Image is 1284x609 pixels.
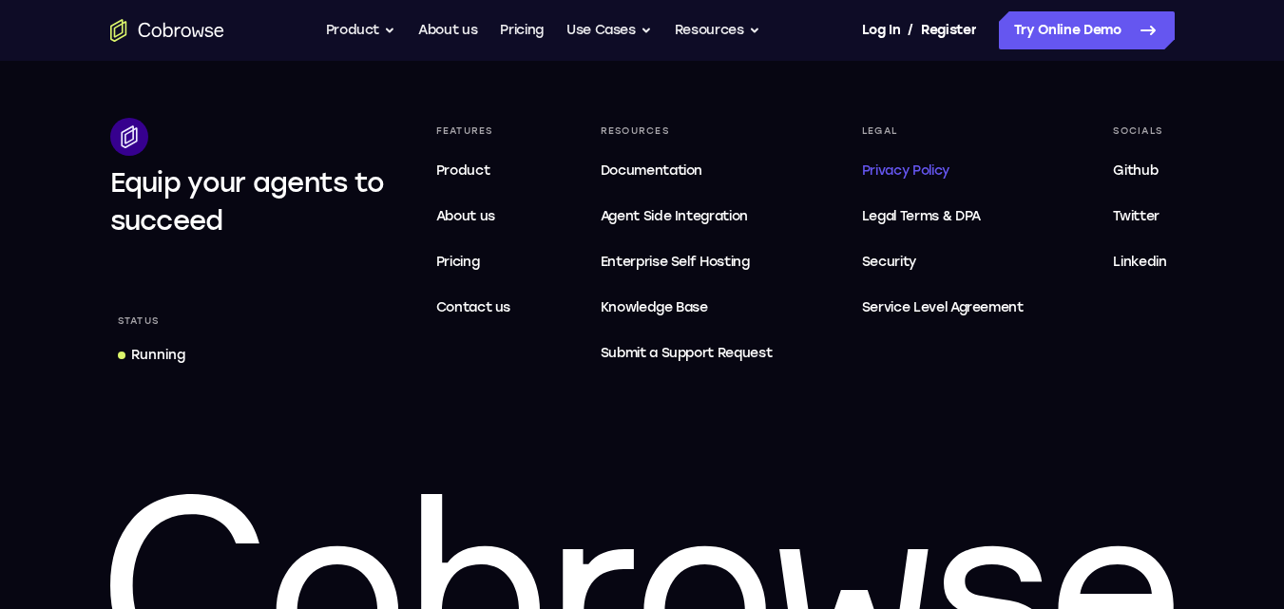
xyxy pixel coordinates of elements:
div: Features [429,118,519,144]
a: Linkedin [1105,243,1174,281]
a: Knowledge Base [593,289,780,327]
span: Legal Terms & DPA [862,208,981,224]
a: Pricing [429,243,519,281]
span: Enterprise Self Hosting [601,251,773,274]
a: Running [110,338,193,372]
span: Submit a Support Request [601,342,773,365]
div: Resources [593,118,780,144]
a: Log In [862,11,900,49]
a: Submit a Support Request [593,334,780,372]
span: Pricing [436,254,480,270]
a: Register [921,11,976,49]
a: Try Online Demo [999,11,1175,49]
a: Github [1105,152,1174,190]
div: Running [131,346,185,365]
span: Knowledge Base [601,299,708,315]
a: Service Level Agreement [854,289,1031,327]
a: Product [429,152,519,190]
span: About us [436,208,495,224]
a: Enterprise Self Hosting [593,243,780,281]
a: Contact us [429,289,519,327]
button: Use Cases [566,11,652,49]
a: Privacy Policy [854,152,1031,190]
a: Documentation [593,152,780,190]
button: Product [326,11,396,49]
a: About us [429,198,519,236]
a: Agent Side Integration [593,198,780,236]
a: Twitter [1105,198,1174,236]
button: Resources [675,11,760,49]
span: Contact us [436,299,511,315]
span: / [908,19,913,42]
a: Go to the home page [110,19,224,42]
span: Agent Side Integration [601,205,773,228]
span: Service Level Agreement [862,296,1024,319]
span: Github [1113,162,1158,179]
div: Legal [854,118,1031,144]
span: Documentation [601,162,702,179]
span: Privacy Policy [862,162,949,179]
span: Product [436,162,490,179]
div: Status [110,308,167,334]
a: Pricing [500,11,544,49]
a: Legal Terms & DPA [854,198,1031,236]
a: Security [854,243,1031,281]
div: Socials [1105,118,1174,144]
span: Security [862,254,916,270]
span: Linkedin [1113,254,1166,270]
span: Twitter [1113,208,1159,224]
span: Equip your agents to succeed [110,166,385,237]
a: About us [418,11,477,49]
